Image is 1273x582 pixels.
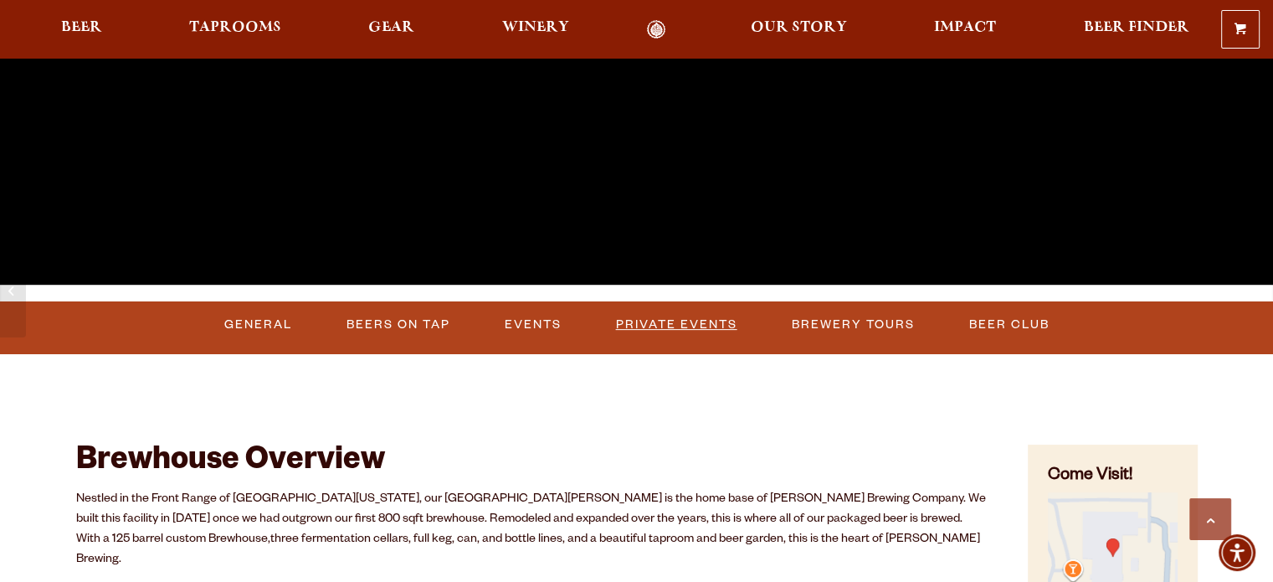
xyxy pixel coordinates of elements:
[962,306,1056,344] a: Beer Club
[1219,534,1255,571] div: Accessibility Menu
[340,306,457,344] a: Beers on Tap
[1189,498,1231,540] a: Scroll to top
[1072,20,1199,39] a: Beer Finder
[498,306,568,344] a: Events
[923,20,1007,39] a: Impact
[61,21,102,34] span: Beer
[76,533,980,567] span: three fermentation cellars, full keg, can, and bottle lines, and a beautiful taproom and beer gar...
[740,20,858,39] a: Our Story
[502,21,569,34] span: Winery
[785,306,921,344] a: Brewery Tours
[491,20,580,39] a: Winery
[218,306,299,344] a: General
[609,306,744,344] a: Private Events
[76,445,987,482] h2: Brewhouse Overview
[357,20,425,39] a: Gear
[50,20,113,39] a: Beer
[1048,465,1177,489] h4: Come Visit!
[751,21,847,34] span: Our Story
[76,490,987,570] p: Nestled in the Front Range of [GEOGRAPHIC_DATA][US_STATE], our [GEOGRAPHIC_DATA][PERSON_NAME] is ...
[368,21,414,34] span: Gear
[178,20,292,39] a: Taprooms
[625,20,688,39] a: Odell Home
[189,21,281,34] span: Taprooms
[934,21,996,34] span: Impact
[1083,21,1188,34] span: Beer Finder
